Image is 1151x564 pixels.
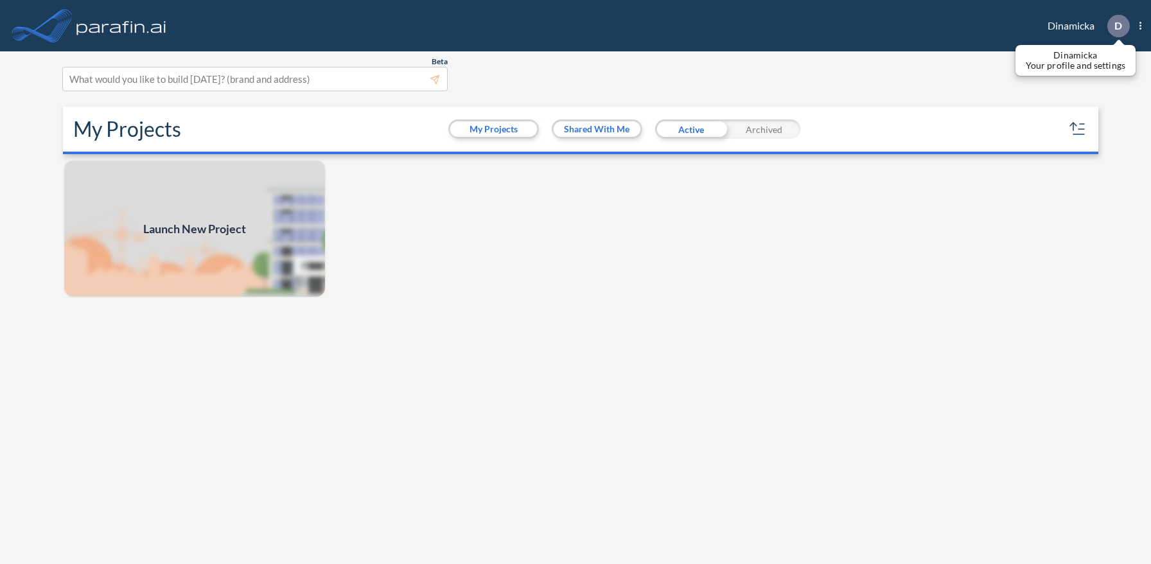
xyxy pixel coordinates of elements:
[63,159,326,298] a: Launch New Project
[432,57,448,67] span: Beta
[73,117,181,141] h2: My Projects
[143,220,246,238] span: Launch New Project
[1028,15,1141,37] div: Dinamicka
[1026,50,1125,60] p: Dinamicka
[554,121,640,137] button: Shared With Me
[74,13,169,39] img: logo
[728,119,800,139] div: Archived
[655,119,728,139] div: Active
[1114,20,1122,31] p: D
[63,159,326,298] img: add
[1026,60,1125,71] p: Your profile and settings
[450,121,537,137] button: My Projects
[1068,119,1088,139] button: sort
